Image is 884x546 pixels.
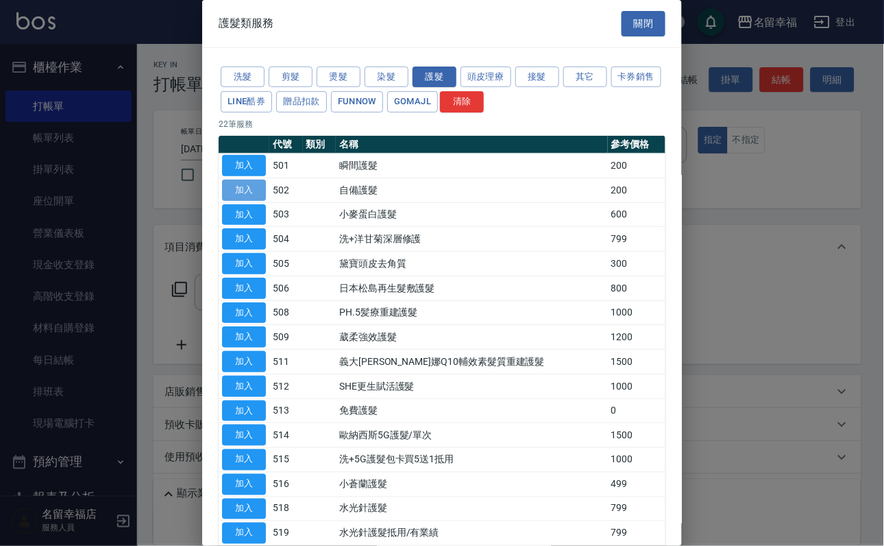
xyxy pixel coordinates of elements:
button: 接髮 [515,67,559,88]
button: 洗髮 [221,67,265,88]
td: 歐納西斯5G護髮/單次 [336,423,608,448]
td: 1000 [608,374,665,399]
td: PH.5髪療重建護髮 [336,300,608,325]
td: 自備護髮 [336,178,608,202]
td: 洗+5G護髮包卡買5送1抵用 [336,448,608,473]
button: 加入 [222,327,266,348]
button: 贈品扣款 [276,91,327,112]
td: 518 [269,497,303,521]
td: 1200 [608,325,665,350]
button: 加入 [222,228,266,250]
button: 卡券銷售 [611,67,662,88]
td: 501 [269,154,303,178]
td: 小麥蛋白護髮 [336,202,608,227]
button: 加入 [222,204,266,226]
td: 300 [608,252,665,276]
button: 關閉 [622,11,665,36]
td: 503 [269,202,303,227]
td: 505 [269,252,303,276]
td: 799 [608,521,665,546]
button: 加入 [222,278,266,299]
td: 512 [269,374,303,399]
td: 504 [269,227,303,252]
p: 22 筆服務 [219,118,665,130]
td: 小蒼蘭護髮 [336,472,608,497]
button: 清除 [440,91,484,112]
button: 加入 [222,180,266,201]
td: 515 [269,448,303,473]
button: GOMAJL [387,91,438,112]
button: 頭皮理療 [461,67,511,88]
td: 1500 [608,423,665,448]
button: 加入 [222,302,266,324]
td: 日本松島再生髮敷護髮 [336,276,608,300]
td: 洗+洋甘菊深層修護 [336,227,608,252]
button: 燙髮 [317,67,360,88]
td: 0 [608,399,665,423]
button: 加入 [222,449,266,471]
td: 514 [269,423,303,448]
td: 200 [608,154,665,178]
td: 799 [608,227,665,252]
th: 參考價格 [608,136,665,154]
button: 加入 [222,155,266,176]
button: 加入 [222,253,266,274]
td: 513 [269,399,303,423]
td: 499 [608,472,665,497]
button: 加入 [222,523,266,544]
td: 600 [608,202,665,227]
td: 黛寶頭皮去角質 [336,252,608,276]
td: 瞬間護髮 [336,154,608,178]
button: 加入 [222,499,266,520]
td: 葳柔強效護髮 [336,325,608,350]
td: 200 [608,178,665,202]
td: 508 [269,300,303,325]
button: 加入 [222,376,266,397]
td: 509 [269,325,303,350]
td: 免費護髮 [336,399,608,423]
td: 502 [269,178,303,202]
button: LINE酷券 [221,91,272,112]
td: SHE更生賦活護髮 [336,374,608,399]
td: 516 [269,472,303,497]
td: 799 [608,497,665,521]
th: 類別 [303,136,336,154]
button: 加入 [222,425,266,446]
button: 護髮 [413,67,456,88]
th: 名稱 [336,136,608,154]
td: 511 [269,350,303,375]
button: 加入 [222,474,266,495]
td: 水光針護髮抵用/有業績 [336,521,608,546]
td: 519 [269,521,303,546]
button: 其它 [563,67,607,88]
td: 1500 [608,350,665,375]
th: 代號 [269,136,303,154]
span: 護髮類服務 [219,16,273,30]
td: 800 [608,276,665,300]
td: 水光針護髮 [336,497,608,521]
td: 1000 [608,448,665,473]
button: 染髮 [365,67,408,88]
button: 剪髮 [269,67,312,88]
button: 加入 [222,351,266,372]
td: 1000 [608,300,665,325]
td: 義大[PERSON_NAME]娜Q10輔效素髮質重建護髮 [336,350,608,375]
td: 506 [269,276,303,300]
button: FUNNOW [331,91,383,112]
button: 加入 [222,401,266,422]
